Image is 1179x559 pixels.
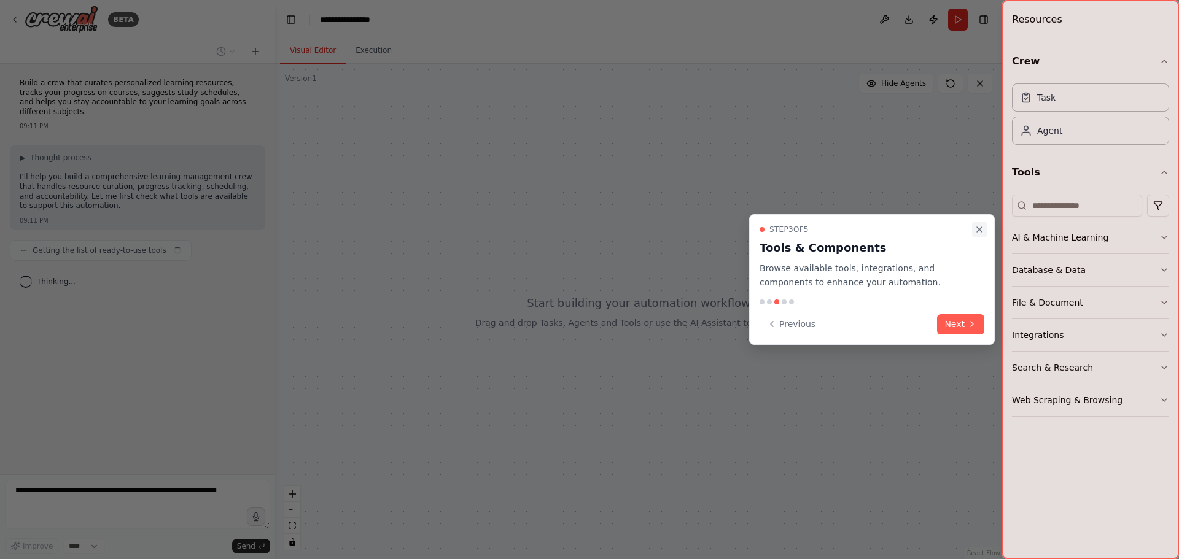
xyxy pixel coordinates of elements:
p: Browse available tools, integrations, and components to enhance your automation. [760,261,970,290]
span: Step 3 of 5 [769,225,809,234]
button: Hide left sidebar [282,11,300,28]
button: Close walkthrough [972,222,987,237]
button: Next [937,314,984,334]
h3: Tools & Components [760,239,970,256]
button: Previous [760,314,823,334]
